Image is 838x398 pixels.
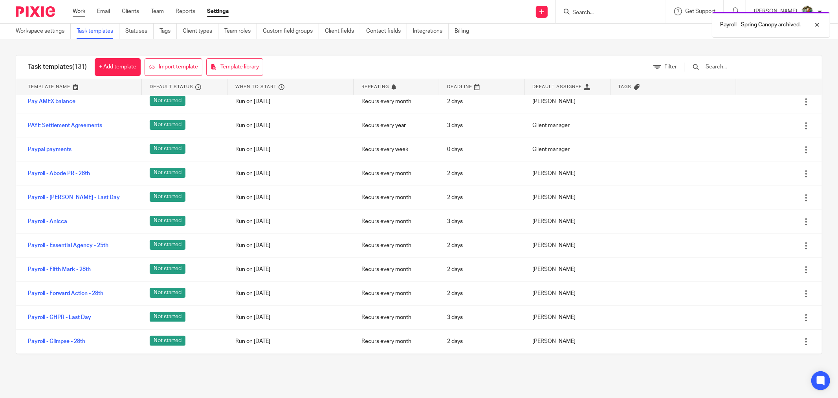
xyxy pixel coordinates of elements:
a: + Add template [95,58,141,76]
span: (131) [72,64,87,70]
div: 3 days [439,308,525,327]
div: Recurs every month [354,284,439,303]
div: 2 days [439,260,525,279]
div: Run on [DATE] [227,164,353,183]
span: Default status [150,83,193,90]
div: 2 days [439,188,525,207]
a: Task templates [77,24,119,39]
a: Reports [176,7,195,15]
a: Clients [122,7,139,15]
div: [PERSON_NAME] [525,164,611,183]
div: Recurs every month [354,260,439,279]
div: Run on [DATE] [227,116,353,135]
a: Statuses [125,24,154,39]
a: Work [73,7,85,15]
span: Not started [150,96,185,106]
div: 3 days [439,116,525,135]
div: [PERSON_NAME] [525,236,611,255]
div: Recurs every month [354,236,439,255]
div: [PERSON_NAME] [525,308,611,327]
a: Template library [206,58,263,76]
span: Tags [618,83,632,90]
div: [PERSON_NAME] [525,188,611,207]
span: Not started [150,264,185,274]
div: [PERSON_NAME] [525,284,611,303]
div: Recurs every month [354,188,439,207]
div: Run on [DATE] [227,188,353,207]
div: Recurs every month [354,212,439,231]
span: Not started [150,192,185,202]
a: Payroll - Glimpse - 28th [28,337,85,345]
div: [PERSON_NAME] [525,332,611,351]
div: 2 days [439,92,525,111]
div: Recurs every month [354,308,439,327]
span: Not started [150,168,185,178]
div: Run on [DATE] [227,140,353,159]
a: Client types [183,24,218,39]
img: Pixie [16,6,55,17]
a: PAYE Settlement Agreements [28,122,102,129]
a: Email [97,7,110,15]
a: Team [151,7,164,15]
div: Client manager [525,140,611,159]
div: Recurs every year [354,116,439,135]
div: [PERSON_NAME] [525,260,611,279]
a: Workspace settings [16,24,71,39]
span: When to start [235,83,277,90]
span: Not started [150,288,185,298]
a: Paypal payments [28,146,72,153]
span: Default assignee [533,83,582,90]
div: Recurs every week [354,140,439,159]
a: Contact fields [366,24,407,39]
a: Payroll - GHPR - Last Day [28,313,91,321]
div: 2 days [439,284,525,303]
input: Search... [705,63,796,71]
a: Team roles [224,24,257,39]
span: Not started [150,312,185,322]
span: Repeating [361,83,389,90]
a: Payroll - [PERSON_NAME] - Last Day [28,193,120,201]
a: Payroll - Forward Action - 28th [28,289,103,297]
p: Payroll - Spring Canopy archived. [720,21,801,29]
span: Not started [150,240,185,250]
a: Payroll - Fifth Mark - 28th [28,265,91,273]
a: Payroll - Abode PR - 28th [28,170,90,177]
div: Run on [DATE] [227,260,353,279]
div: 2 days [439,164,525,183]
a: Import template [145,58,202,76]
div: [PERSON_NAME] [525,212,611,231]
div: Run on [DATE] [227,284,353,303]
div: 2 days [439,236,525,255]
div: 0 days [439,140,525,159]
span: Template name [28,83,70,90]
div: 3 days [439,212,525,231]
div: Run on [DATE] [227,332,353,351]
div: Run on [DATE] [227,236,353,255]
div: Run on [DATE] [227,212,353,231]
div: Recurs every month [354,92,439,111]
a: Tags [160,24,177,39]
span: Filter [664,64,677,70]
div: [PERSON_NAME] [525,92,611,111]
a: Pay AMEX balance [28,98,75,105]
div: Recurs every month [354,332,439,351]
span: Not started [150,120,185,130]
span: Not started [150,336,185,346]
span: Not started [150,216,185,226]
div: Client manager [525,116,611,135]
a: Client fields [325,24,360,39]
h1: Task templates [28,63,87,71]
a: Settings [207,7,229,15]
div: Recurs every month [354,164,439,183]
div: Run on [DATE] [227,92,353,111]
a: Integrations [413,24,449,39]
div: Run on [DATE] [227,308,353,327]
span: Not started [150,144,185,154]
a: Custom field groups [263,24,319,39]
a: Payroll - Anicca [28,217,67,225]
div: 2 days [439,332,525,351]
span: Deadline [447,83,472,90]
a: Payroll - Essential Agency - 25th [28,241,108,249]
img: Photo2.jpg [801,6,814,18]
